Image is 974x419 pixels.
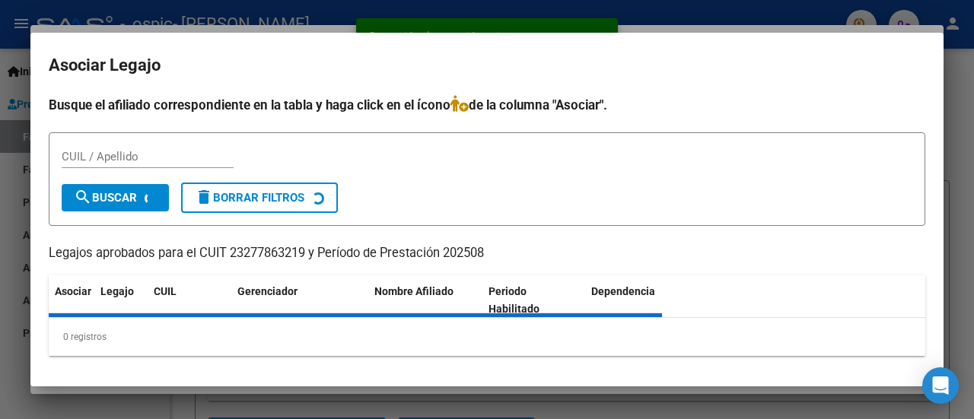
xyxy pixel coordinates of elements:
div: Open Intercom Messenger [922,367,959,404]
div: 0 registros [49,318,925,356]
p: Legajos aprobados para el CUIT 23277863219 y Período de Prestación 202508 [49,244,925,263]
h2: Asociar Legajo [49,51,925,80]
span: Buscar [74,191,137,205]
datatable-header-cell: Periodo Habilitado [482,275,585,325]
span: CUIL [154,285,177,297]
span: Gerenciador [237,285,298,297]
span: Periodo Habilitado [489,285,540,315]
span: Borrar Filtros [195,191,304,205]
span: Nombre Afiliado [374,285,454,297]
mat-icon: delete [195,188,213,206]
button: Borrar Filtros [181,183,338,213]
span: Asociar [55,285,91,297]
button: Buscar [62,184,169,211]
datatable-header-cell: Dependencia [585,275,699,325]
datatable-header-cell: Nombre Afiliado [368,275,482,325]
datatable-header-cell: CUIL [148,275,231,325]
span: Legajo [100,285,134,297]
datatable-header-cell: Asociar [49,275,94,325]
h4: Busque el afiliado correspondiente en la tabla y haga click en el ícono de la columna "Asociar". [49,95,925,115]
datatable-header-cell: Legajo [94,275,148,325]
mat-icon: search [74,188,92,206]
span: Dependencia [591,285,655,297]
datatable-header-cell: Gerenciador [231,275,368,325]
